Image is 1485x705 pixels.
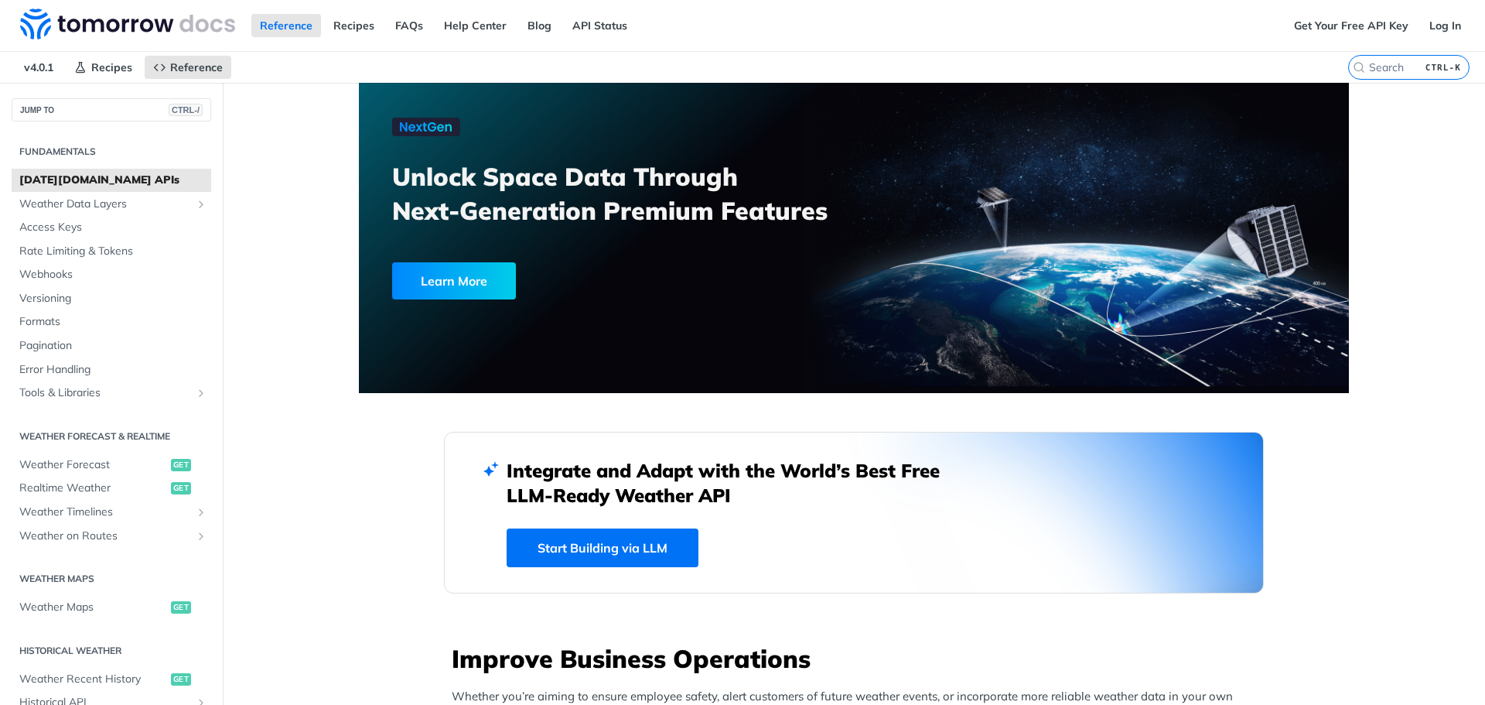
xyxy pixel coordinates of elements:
a: Learn More [392,262,775,299]
a: Rate Limiting & Tokens [12,240,211,263]
svg: Search [1353,61,1365,74]
h3: Improve Business Operations [452,642,1264,676]
span: Versioning [19,291,207,306]
a: Webhooks [12,263,211,286]
span: Formats [19,314,207,330]
a: Realtime Weatherget [12,477,211,500]
span: Rate Limiting & Tokens [19,244,207,259]
a: Weather on RoutesShow subpages for Weather on Routes [12,525,211,548]
div: Learn More [392,262,516,299]
img: Tomorrow.io Weather API Docs [20,9,235,39]
span: Error Handling [19,362,207,378]
a: Blog [519,14,560,37]
a: Formats [12,310,211,334]
h2: Historical Weather [12,644,211,658]
h2: Integrate and Adapt with the World’s Best Free LLM-Ready Weather API [507,458,963,508]
span: CTRL-/ [169,104,203,116]
button: Show subpages for Weather Data Layers [195,198,207,210]
h2: Weather Forecast & realtime [12,430,211,443]
a: Error Handling [12,358,211,382]
span: Weather Forecast [19,457,167,473]
h2: Weather Maps [12,572,211,586]
span: get [171,601,191,614]
a: Get Your Free API Key [1285,14,1417,37]
span: v4.0.1 [15,56,62,79]
span: Weather on Routes [19,529,191,544]
span: Weather Maps [19,600,167,615]
span: Recipes [91,60,132,74]
span: get [171,673,191,686]
a: Weather TimelinesShow subpages for Weather Timelines [12,501,211,524]
a: Start Building via LLM [507,529,698,567]
span: Tools & Libraries [19,385,191,401]
a: Weather Forecastget [12,453,211,477]
span: Weather Recent History [19,672,167,687]
span: Weather Data Layers [19,197,191,212]
a: Weather Recent Historyget [12,668,211,691]
a: Reference [251,14,321,37]
a: Recipes [66,56,141,79]
span: Reference [170,60,223,74]
button: JUMP TOCTRL-/ [12,98,211,121]
a: Weather Data LayersShow subpages for Weather Data Layers [12,193,211,216]
a: Log In [1421,14,1470,37]
a: API Status [564,14,636,37]
img: NextGen [392,118,460,136]
h3: Unlock Space Data Through Next-Generation Premium Features [392,159,871,228]
a: Weather Mapsget [12,596,211,619]
button: Show subpages for Weather on Routes [195,530,207,542]
span: get [171,482,191,495]
kbd: CTRL-K [1422,60,1465,75]
a: Pagination [12,334,211,358]
a: FAQs [387,14,432,37]
a: Versioning [12,287,211,310]
a: Tools & LibrariesShow subpages for Tools & Libraries [12,382,211,405]
a: Help Center [435,14,515,37]
a: Access Keys [12,216,211,239]
span: Realtime Weather [19,481,167,496]
button: Show subpages for Weather Timelines [195,506,207,518]
span: [DATE][DOMAIN_NAME] APIs [19,173,207,188]
span: Webhooks [19,267,207,282]
span: get [171,459,191,471]
span: Pagination [19,338,207,354]
a: Recipes [325,14,383,37]
span: Weather Timelines [19,505,191,520]
a: [DATE][DOMAIN_NAME] APIs [12,169,211,192]
a: Reference [145,56,231,79]
h2: Fundamentals [12,145,211,159]
span: Access Keys [19,220,207,235]
button: Show subpages for Tools & Libraries [195,387,207,399]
